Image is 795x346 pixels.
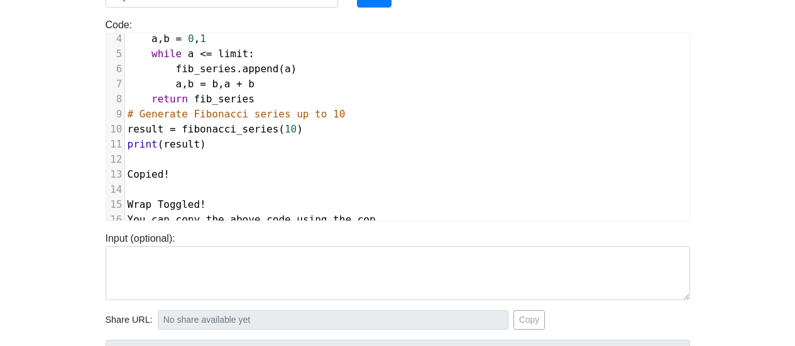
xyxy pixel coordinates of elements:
span: # Generate Fibonacci series up to 10 [128,108,346,120]
span: : [128,48,255,60]
span: + [236,78,243,90]
span: fib_series [194,93,254,105]
div: 7 [106,77,124,92]
span: cop [358,214,376,225]
div: 8 [106,92,124,107]
span: . ( ) [128,63,297,75]
span: ! [163,168,170,180]
span: fibonacci_series [182,123,278,135]
div: 14 [106,182,124,197]
span: 1 [200,33,206,45]
span: Toggled [158,198,200,210]
span: append [243,63,279,75]
span: a [176,78,182,90]
span: , , [128,33,206,45]
div: Code: [96,18,699,221]
span: 10 [285,123,297,135]
span: the [333,214,351,225]
div: 6 [106,62,124,77]
span: can [151,214,170,225]
span: 0 [188,33,194,45]
div: 15 [106,197,124,212]
div: Input (optional): [96,231,699,300]
span: b [248,78,255,90]
span: a [188,48,194,60]
span: the [206,214,224,225]
span: limit [218,48,248,60]
span: ( ) [128,138,206,150]
span: result [163,138,200,150]
span: , , [128,78,255,90]
button: Copy [513,310,546,330]
div: 13 [106,167,124,182]
span: a [285,63,291,75]
span: b [163,33,170,45]
div: 10 [106,122,124,137]
span: return [151,93,188,105]
span: = [200,78,206,90]
span: = [170,123,176,135]
div: 4 [106,31,124,46]
input: No share available yet [158,310,508,330]
span: b [212,78,218,90]
span: code [266,214,291,225]
span: print [128,138,158,150]
span: a [224,78,231,90]
div: 16 [106,212,124,227]
div: 5 [106,46,124,62]
span: result [128,123,164,135]
span: copy [176,214,200,225]
span: Wrap [128,198,152,210]
span: Share URL: [106,313,153,327]
span: = [176,33,182,45]
span: <= [200,48,212,60]
span: ! [200,198,206,210]
span: You [128,214,146,225]
span: b [188,78,194,90]
span: using [297,214,327,225]
span: above [230,214,260,225]
div: 9 [106,107,124,122]
span: while [151,48,182,60]
span: a [151,33,158,45]
span: fib_series [176,63,236,75]
div: 11 [106,137,124,152]
span: Copied [128,168,164,180]
div: 12 [106,152,124,167]
span: ( ) [128,123,303,135]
